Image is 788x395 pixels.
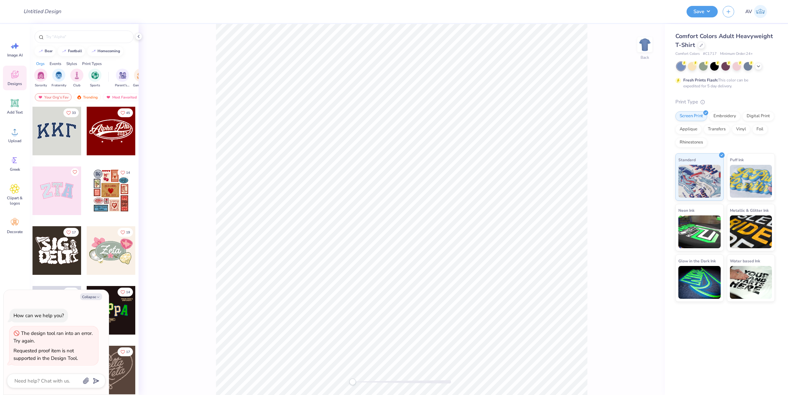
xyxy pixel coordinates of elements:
[126,231,130,234] span: 19
[63,228,79,237] button: Like
[126,171,130,174] span: 14
[18,5,66,18] input: Untitled Design
[675,124,702,134] div: Applique
[38,95,43,99] img: most_fav.gif
[71,168,79,176] button: Like
[90,83,100,88] span: Sports
[709,111,740,121] div: Embroidery
[8,138,21,143] span: Upload
[675,32,773,49] span: Comfort Colors Adult Heavyweight T-Shirt
[106,95,111,99] img: most_fav.gif
[742,5,770,18] a: AV
[730,215,772,248] img: Metallic & Glitter Ink
[678,257,716,264] span: Glow in the Dark Ink
[50,61,61,67] div: Events
[119,72,126,79] img: Parent's Weekend Image
[683,77,718,83] strong: Fresh Prints Flash:
[35,83,47,88] span: Sorority
[730,207,769,214] span: Metallic & Glitter Ink
[683,77,764,89] div: This color can be expedited for 5 day delivery.
[641,55,649,60] div: Back
[34,69,47,88] button: filter button
[77,95,82,99] img: trending.gif
[68,49,82,53] div: football
[675,98,775,106] div: Print Type
[730,165,772,198] img: Puff Ink
[675,138,707,147] div: Rhinestones
[678,215,721,248] img: Neon Ink
[8,81,22,86] span: Designs
[61,49,67,53] img: trend_line.gif
[74,93,101,101] div: Trending
[63,288,79,296] button: Like
[730,257,760,264] span: Water based Ink
[118,347,133,356] button: Like
[118,228,133,237] button: Like
[63,108,79,117] button: Like
[103,93,140,101] div: Most Favorited
[133,83,148,88] span: Game Day
[4,195,26,206] span: Clipart & logos
[137,72,144,79] img: Game Day Image
[52,69,66,88] button: filter button
[45,33,129,40] input: Try "Alpha"
[675,111,707,121] div: Screen Print
[13,330,93,344] div: The design tool ran into an error. Try again.
[730,266,772,299] img: Water based Ink
[678,156,696,163] span: Standard
[10,167,20,172] span: Greek
[349,379,356,385] div: Accessibility label
[34,69,47,88] div: filter for Sorority
[37,72,45,79] img: Sorority Image
[754,5,767,18] img: Aargy Velasco
[115,69,130,88] div: filter for Parent's Weekend
[703,51,717,57] span: # C1717
[35,93,72,101] div: Your Org's Fav
[52,83,66,88] span: Fraternity
[91,49,96,53] img: trend_line.gif
[36,61,45,67] div: Orgs
[7,229,23,234] span: Decorate
[118,288,133,296] button: Like
[55,72,62,79] img: Fraternity Image
[126,291,130,294] span: 14
[133,69,148,88] button: filter button
[7,53,23,58] span: Image AI
[70,69,83,88] button: filter button
[638,38,651,51] img: Back
[66,61,77,67] div: Styles
[732,124,750,134] div: Vinyl
[72,111,76,115] span: 33
[34,46,55,56] button: bear
[58,46,85,56] button: football
[752,124,768,134] div: Foil
[38,49,43,53] img: trend_line.gif
[87,46,123,56] button: homecoming
[742,111,774,121] div: Digital Print
[678,165,721,198] img: Standard
[73,72,80,79] img: Club Image
[678,266,721,299] img: Glow in the Dark Ink
[678,207,694,214] span: Neon Ink
[80,293,102,300] button: Collapse
[7,110,23,115] span: Add Text
[115,83,130,88] span: Parent's Weekend
[720,51,753,57] span: Minimum Order: 24 +
[82,61,102,67] div: Print Types
[88,69,101,88] button: filter button
[118,168,133,177] button: Like
[126,111,130,115] span: 45
[115,69,130,88] button: filter button
[70,69,83,88] div: filter for Club
[675,51,700,57] span: Comfort Colors
[73,83,80,88] span: Club
[133,69,148,88] div: filter for Game Day
[13,347,78,362] div: Requested proof item is not supported in the Design Tool.
[730,156,744,163] span: Puff Ink
[91,72,99,79] img: Sports Image
[687,6,718,17] button: Save
[704,124,730,134] div: Transfers
[45,49,53,53] div: bear
[98,49,120,53] div: homecoming
[72,231,76,234] span: 17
